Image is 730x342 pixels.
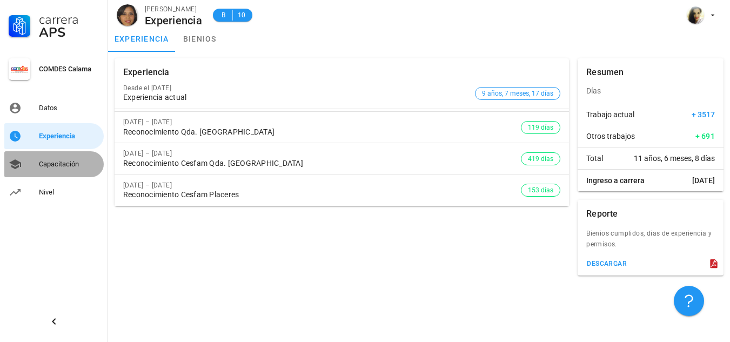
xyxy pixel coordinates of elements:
div: COMDES Calama [39,65,99,73]
button: descargar [582,256,631,271]
a: experiencia [108,26,176,52]
div: Desde el [DATE] [123,84,471,92]
span: 119 días [528,122,553,133]
a: Capacitación [4,151,104,177]
span: Otros trabajos [586,131,635,142]
span: 11 años, 6 meses, 8 días [634,153,715,164]
div: [DATE] – [DATE] [123,118,521,126]
div: Reporte [586,200,618,228]
div: Datos [39,104,99,112]
a: Datos [4,95,104,121]
div: Reconocimiento Cesfam Qda. [GEOGRAPHIC_DATA] [123,159,521,168]
a: bienios [176,26,224,52]
div: Experiencia [39,132,99,140]
div: Reconocimiento Qda. [GEOGRAPHIC_DATA] [123,128,521,137]
div: [PERSON_NAME] [145,4,202,15]
div: [DATE] – [DATE] [123,150,521,157]
span: B [219,10,228,21]
div: Bienios cumplidos, dias de experiencia y permisos. [578,228,724,256]
div: descargar [586,260,627,267]
div: Experiencia actual [123,93,471,102]
span: Total [586,153,603,164]
span: [DATE] [692,175,715,186]
div: avatar [687,6,704,24]
div: Capacitación [39,160,99,169]
span: Ingreso a carrera [586,175,645,186]
div: Reconocimiento Cesfam Placeres [123,190,521,199]
span: 9 años, 7 meses, 17 días [482,88,553,99]
div: Nivel [39,188,99,197]
span: 10 [237,10,246,21]
div: APS [39,26,99,39]
div: Días [578,78,724,104]
a: Experiencia [4,123,104,149]
div: Experiencia [145,15,202,26]
span: + 3517 [692,109,715,120]
div: Resumen [586,58,624,86]
span: Trabajo actual [586,109,634,120]
a: Nivel [4,179,104,205]
div: [DATE] – [DATE] [123,182,521,189]
div: Carrera [39,13,99,26]
div: avatar [117,4,138,26]
div: Experiencia [123,58,170,86]
span: + 691 [695,131,715,142]
span: 153 días [528,184,553,196]
span: 419 días [528,153,553,165]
